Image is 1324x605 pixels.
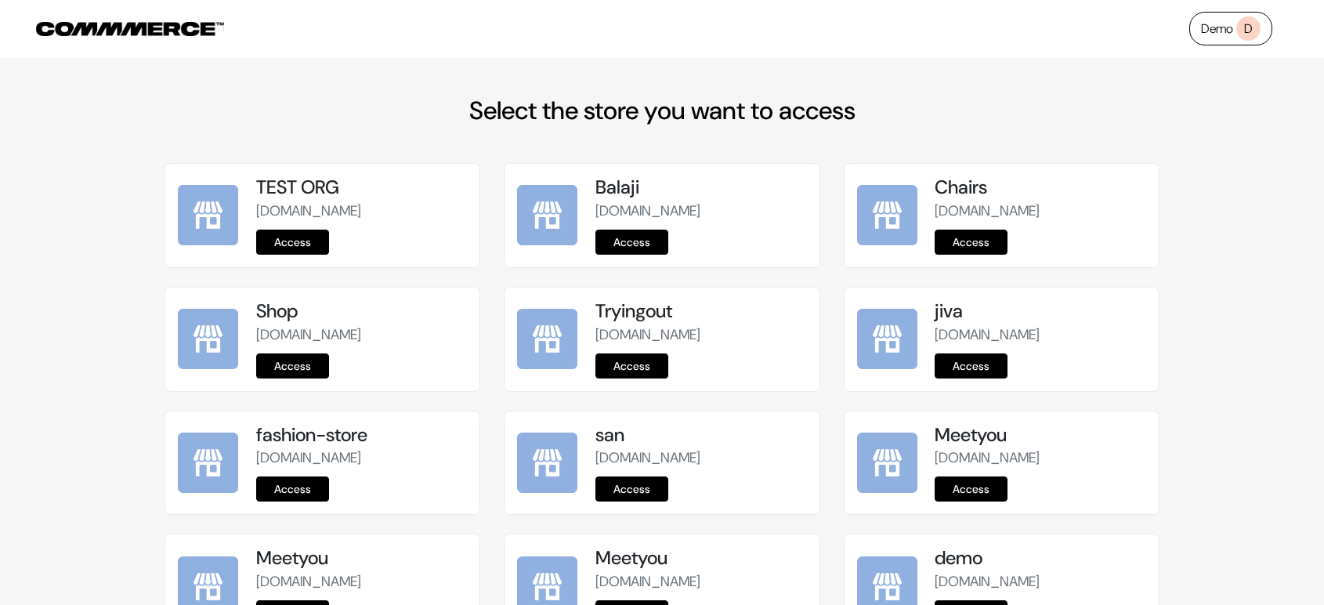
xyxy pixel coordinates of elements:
span: D [1236,16,1261,41]
a: Access [935,230,1007,255]
h5: Balaji [595,176,806,199]
p: [DOMAIN_NAME] [595,447,806,469]
img: Meetyou [857,433,917,493]
h5: Shop [256,300,467,323]
h5: Meetyou [935,424,1145,447]
h5: Meetyou [256,547,467,570]
h5: fashion-store [256,424,467,447]
a: Access [935,353,1007,379]
img: Chairs [857,185,917,245]
h5: Meetyou [595,547,806,570]
p: [DOMAIN_NAME] [256,201,467,222]
a: Access [256,353,329,379]
h5: Chairs [935,176,1145,199]
h5: jiva [935,300,1145,323]
p: [DOMAIN_NAME] [595,201,806,222]
a: Access [595,230,668,255]
img: Tryingout [517,309,577,369]
img: san [517,433,577,493]
p: [DOMAIN_NAME] [935,201,1145,222]
p: [DOMAIN_NAME] [256,571,467,592]
h5: san [595,424,806,447]
p: [DOMAIN_NAME] [935,447,1145,469]
img: Balaji [517,185,577,245]
a: Access [256,476,329,502]
a: DemoD [1189,12,1272,45]
h2: Select the store you want to access [165,96,1159,125]
p: [DOMAIN_NAME] [595,324,806,346]
h5: Tryingout [595,300,806,323]
p: [DOMAIN_NAME] [256,324,467,346]
p: [DOMAIN_NAME] [256,447,467,469]
img: jiva [857,309,917,369]
img: fashion-store [178,433,238,493]
h5: demo [935,547,1145,570]
a: Access [595,476,668,502]
a: Access [256,230,329,255]
p: [DOMAIN_NAME] [935,571,1145,592]
p: [DOMAIN_NAME] [935,324,1145,346]
img: TEST ORG [178,185,238,245]
img: COMMMERCE [36,22,224,36]
a: Access [595,353,668,379]
h5: TEST ORG [256,176,467,199]
p: [DOMAIN_NAME] [595,571,806,592]
a: Access [935,476,1007,502]
img: Shop [178,309,238,369]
